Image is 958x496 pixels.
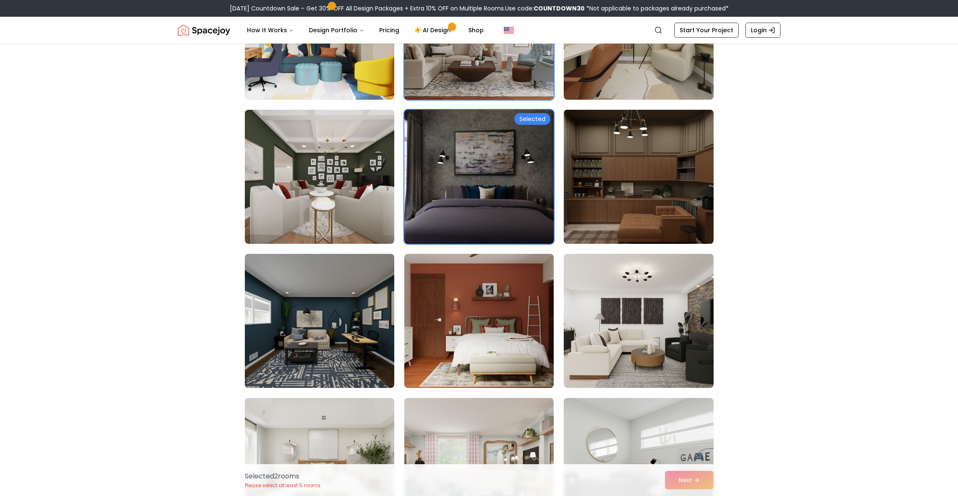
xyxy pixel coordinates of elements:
p: Selected 2 room s [245,471,321,481]
a: Start Your Project [674,23,739,38]
a: AI Design [408,22,460,39]
div: [DATE] Countdown Sale – Get 30% OFF All Design Packages + Extra 10% OFF on Multiple Rooms. [230,4,729,13]
a: Login [745,23,781,38]
span: Use code: [505,4,585,13]
nav: Main [240,22,491,39]
span: *Not applicable to packages already purchased* [585,4,729,13]
img: Room room-20 [404,110,554,244]
a: Shop [462,22,491,39]
nav: Global [178,17,781,44]
img: Room room-23 [404,254,554,388]
a: Spacejoy [178,22,230,39]
img: Spacejoy Logo [178,22,230,39]
img: Room room-21 [560,106,717,247]
img: Room room-24 [564,254,713,388]
img: Room room-22 [245,254,394,388]
img: United States [504,25,514,35]
button: How It Works [240,22,300,39]
b: COUNTDOWN30 [534,4,585,13]
p: Please select at least 5 rooms [245,482,321,489]
div: Selected [514,113,550,125]
button: Design Portfolio [302,22,371,39]
a: Pricing [372,22,406,39]
img: Room room-19 [245,110,394,244]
